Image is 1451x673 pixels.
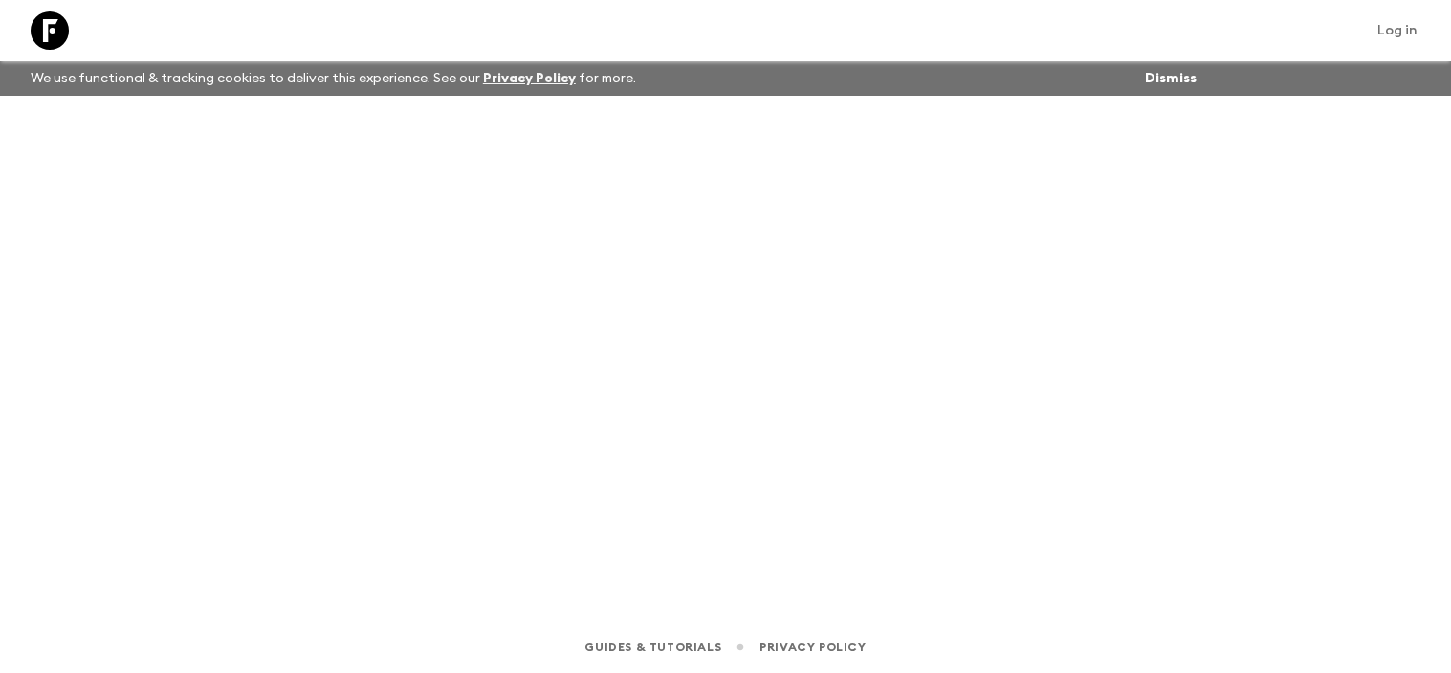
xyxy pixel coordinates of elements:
p: We use functional & tracking cookies to deliver this experience. See our for more. [23,61,644,96]
a: Privacy Policy [759,637,866,658]
a: Log in [1367,17,1428,44]
button: Dismiss [1140,65,1201,92]
a: Privacy Policy [483,72,576,85]
a: Guides & Tutorials [584,637,721,658]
